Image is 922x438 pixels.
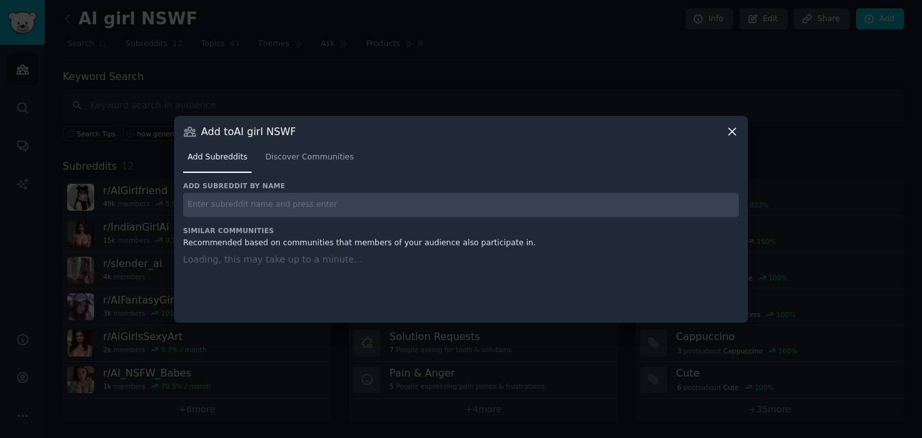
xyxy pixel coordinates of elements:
[183,238,739,249] div: Recommended based on communities that members of your audience also participate in.
[183,181,739,190] h3: Add subreddit by name
[261,147,358,174] a: Discover Communities
[183,253,739,307] div: Loading, this may take up to a minute...
[183,147,252,174] a: Add Subreddits
[201,125,296,138] h3: Add to AI girl NSWF
[183,193,739,218] input: Enter subreddit name and press enter
[183,226,739,235] h3: Similar Communities
[188,152,247,163] span: Add Subreddits
[265,152,353,163] span: Discover Communities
